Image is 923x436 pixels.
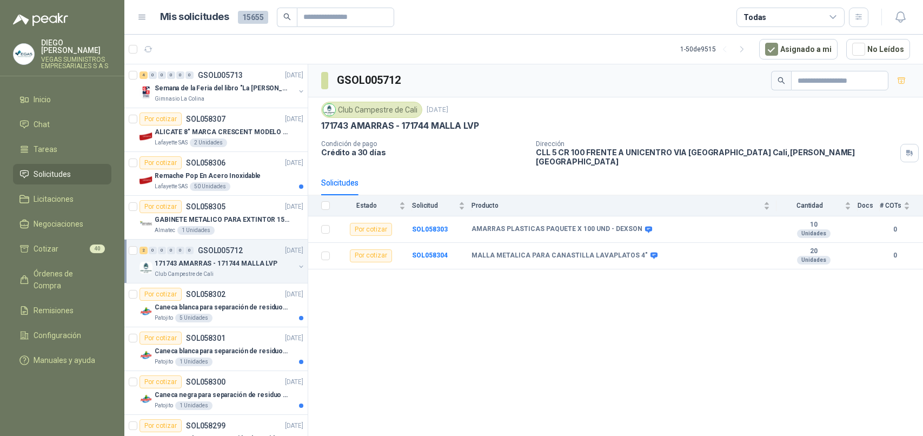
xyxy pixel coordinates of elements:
p: SOL058306 [186,159,225,167]
p: [DATE] [285,333,303,343]
img: Company Logo [14,44,34,64]
div: 1 Unidades [177,226,215,235]
p: Caneca blanca para separación de residuos 121 LT [155,302,289,313]
p: Lafayette SAS [155,138,188,147]
p: [DATE] [285,377,303,387]
div: 0 [185,71,194,79]
span: Configuración [34,329,81,341]
div: Por cotizar [140,113,182,125]
div: Por cotizar [140,200,182,213]
div: 0 [149,71,157,79]
img: Company Logo [140,130,152,143]
div: 50 Unidades [190,182,230,191]
th: Docs [858,195,880,216]
th: # COTs [880,195,923,216]
div: Unidades [797,256,831,265]
p: SOL058302 [186,290,225,298]
p: Gimnasio La Colina [155,95,204,103]
a: Cotizar40 [13,239,111,259]
a: 2 0 0 0 0 0 GSOL005712[DATE] Company Logo171743 AMARRAS - 171744 MALLA LVPClub Campestre de Cali [140,244,306,279]
p: Lafayette SAS [155,182,188,191]
a: Negociaciones [13,214,111,234]
b: AMARRAS PLASTICAS PAQUETE X 100 UND - DEXSON [472,225,642,234]
b: 0 [880,224,910,235]
a: Por cotizarSOL058307[DATE] Company LogoALICATE 8" MARCA CRESCENT MODELO 38008tvLafayette SAS2 Uni... [124,108,308,152]
p: Patojito [155,358,173,366]
a: Tareas [13,139,111,160]
a: Inicio [13,89,111,110]
div: Por cotizar [140,156,182,169]
p: [DATE] [285,421,303,431]
h1: Mis solicitudes [160,9,229,25]
a: 4 0 0 0 0 0 GSOL005713[DATE] Company LogoSemana de la Feria del libro "La [PERSON_NAME]"Gimnasio ... [140,69,306,103]
p: [DATE] [285,202,303,212]
span: Tareas [34,143,57,155]
div: 0 [158,247,166,254]
p: Caneca negra para separación de residuo 55 LT [155,390,289,400]
p: Club Campestre de Cali [155,270,214,279]
p: [DATE] [285,289,303,300]
div: Club Campestre de Cali [321,102,422,118]
img: Company Logo [140,349,152,362]
span: Licitaciones [34,193,74,205]
p: Dirección [536,140,896,148]
div: 2 [140,247,148,254]
img: Logo peakr [13,13,68,26]
p: [DATE] [285,70,303,81]
a: Remisiones [13,300,111,321]
p: GSOL005713 [198,71,243,79]
p: ALICATE 8" MARCA CRESCENT MODELO 38008tv [155,127,289,137]
img: Company Logo [140,174,152,187]
div: 0 [167,71,175,79]
div: 0 [149,247,157,254]
p: GSOL005712 [198,247,243,254]
span: Inicio [34,94,51,105]
span: Producto [472,202,761,209]
p: [DATE] [285,158,303,168]
span: Remisiones [34,305,74,316]
th: Cantidad [776,195,858,216]
a: Solicitudes [13,164,111,184]
a: Por cotizarSOL058306[DATE] Company LogoRemache Pop En Acero InoxidableLafayette SAS50 Unidades [124,152,308,196]
div: 0 [167,247,175,254]
p: SOL058299 [186,422,225,430]
span: Negociaciones [34,218,83,230]
a: Manuales y ayuda [13,350,111,371]
a: Configuración [13,325,111,346]
div: 0 [176,247,184,254]
img: Company Logo [140,217,152,230]
p: CLL 5 CR 100 FRENTE A UNICENTRO VIA [GEOGRAPHIC_DATA] Cali , [PERSON_NAME][GEOGRAPHIC_DATA] [536,148,896,166]
span: # COTs [880,202,901,209]
p: Patojito [155,314,173,322]
div: 5 Unidades [175,314,213,322]
p: SOL058305 [186,203,225,210]
img: Company Logo [140,305,152,318]
p: SOL058300 [186,378,225,386]
p: [DATE] [427,105,448,115]
a: Por cotizarSOL058302[DATE] Company LogoCaneca blanca para separación de residuos 121 LTPatojito5 ... [124,283,308,327]
div: Solicitudes [321,177,358,189]
div: Por cotizar [140,288,182,301]
b: 20 [776,247,851,256]
b: SOL058304 [412,252,448,259]
th: Solicitud [412,195,472,216]
p: Remache Pop En Acero Inoxidable [155,171,261,181]
div: Por cotizar [140,332,182,345]
b: 10 [776,221,851,229]
p: Crédito a 30 días [321,148,527,157]
div: Por cotizar [350,249,392,262]
span: 15655 [238,11,268,24]
img: Company Logo [140,261,152,274]
p: Caneca blanca para separación de residuos 10 LT [155,346,289,356]
span: search [778,77,785,84]
a: Chat [13,114,111,135]
div: 4 [140,71,148,79]
span: Manuales y ayuda [34,354,95,366]
span: Cotizar [34,243,58,255]
img: Company Logo [323,104,335,116]
div: 0 [158,71,166,79]
div: 0 [185,247,194,254]
div: 1 - 50 de 9515 [680,41,751,58]
p: 171743 AMARRAS - 171744 MALLA LVP [155,259,277,269]
span: Solicitud [412,202,456,209]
